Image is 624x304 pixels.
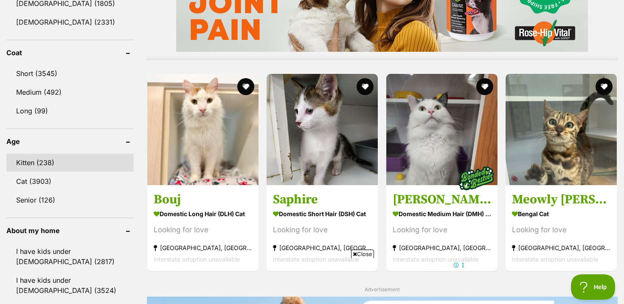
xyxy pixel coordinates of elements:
iframe: Advertisement [157,262,467,300]
a: Kitten (238) [6,154,134,172]
strong: [GEOGRAPHIC_DATA], [GEOGRAPHIC_DATA] [154,242,252,253]
a: Long (99) [6,102,134,120]
a: I have kids under [DEMOGRAPHIC_DATA] (2817) [6,242,134,270]
h3: Saphire [273,191,371,207]
strong: [GEOGRAPHIC_DATA], [GEOGRAPHIC_DATA] [512,242,610,253]
strong: Bengal Cat [512,207,610,220]
a: Bouj Domestic Long Hair (DLH) Cat Looking for love [GEOGRAPHIC_DATA], [GEOGRAPHIC_DATA] Interstat... [147,185,259,271]
button: favourite [476,78,493,95]
img: Saphire - Domestic Short Hair (DSH) Cat [267,74,378,185]
img: Bobby and Poker - Domestic Medium Hair (DMH) Cat [386,74,498,185]
a: I have kids under [DEMOGRAPHIC_DATA] (3524) [6,271,134,299]
a: Meowly [PERSON_NAME] Bengal Cat Looking for love [GEOGRAPHIC_DATA], [GEOGRAPHIC_DATA] Interstate ... [506,185,617,271]
h3: Bouj [154,191,252,207]
button: favourite [596,78,613,95]
a: Medium (492) [6,83,134,101]
strong: [GEOGRAPHIC_DATA], [GEOGRAPHIC_DATA] [273,242,371,253]
a: Short (3545) [6,65,134,82]
strong: Domestic Long Hair (DLH) Cat [154,207,252,220]
header: Coat [6,49,134,56]
strong: [GEOGRAPHIC_DATA], [GEOGRAPHIC_DATA] [393,242,491,253]
h3: [PERSON_NAME] and Poker [393,191,491,207]
a: Saphire Domestic Short Hair (DSH) Cat Looking for love [GEOGRAPHIC_DATA], [GEOGRAPHIC_DATA] Inter... [267,185,378,271]
a: [PERSON_NAME] and Poker Domestic Medium Hair (DMH) Cat Looking for love [GEOGRAPHIC_DATA], [GEOGR... [386,185,498,271]
div: Looking for love [154,224,252,235]
div: Looking for love [393,224,491,235]
button: favourite [357,78,374,95]
img: bonded besties [455,157,498,199]
span: Interstate adoption unavailable [393,255,479,262]
button: favourite [237,78,254,95]
a: Senior (126) [6,191,134,209]
header: About my home [6,227,134,234]
div: Looking for love [273,224,371,235]
h3: Meowly [PERSON_NAME] [512,191,610,207]
strong: Domestic Short Hair (DSH) Cat [273,207,371,220]
a: Cat (3903) [6,172,134,190]
img: Bouj - Domestic Long Hair (DLH) Cat [147,74,259,185]
img: Meowly Cyrus - Bengal Cat [506,74,617,185]
a: [DEMOGRAPHIC_DATA] (2331) [6,13,134,31]
iframe: Help Scout Beacon - Open [571,274,616,300]
span: Interstate adoption unavailable [273,255,359,262]
span: Interstate adoption unavailable [154,255,240,262]
header: Age [6,138,134,145]
span: Close [351,250,374,258]
strong: Domestic Medium Hair (DMH) Cat [393,207,491,220]
div: Looking for love [512,224,610,235]
span: Interstate adoption unavailable [512,255,598,262]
